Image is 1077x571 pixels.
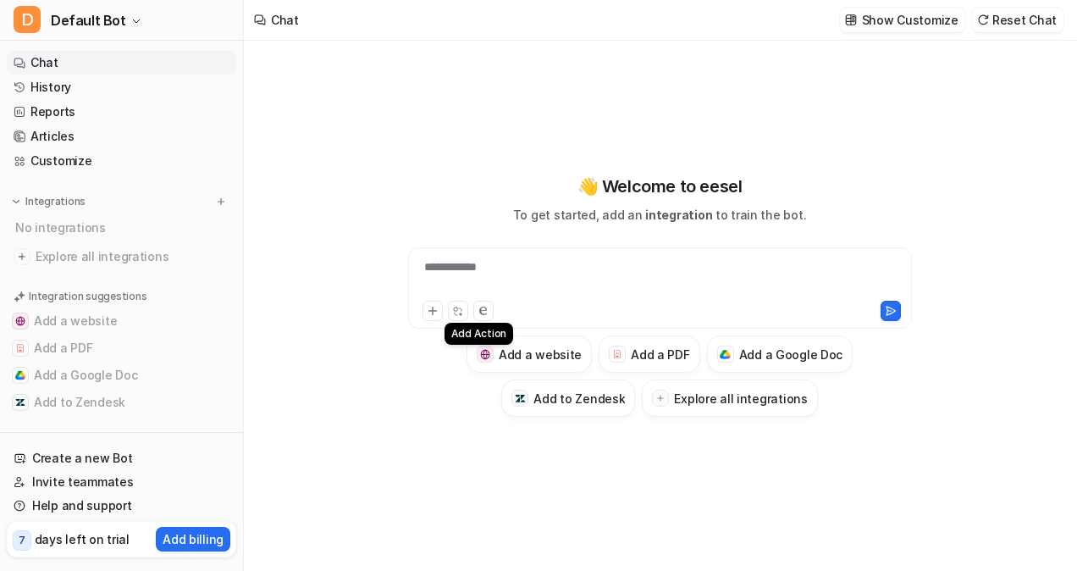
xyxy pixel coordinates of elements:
[739,346,843,363] h3: Add a Google Doc
[25,195,86,208] p: Integrations
[215,196,227,208] img: menu_add.svg
[19,533,25,548] p: 7
[15,316,25,326] img: Add a website
[14,248,30,265] img: explore all integrations
[35,530,130,548] p: days left on trial
[501,380,635,417] button: Add to ZendeskAdd to Zendesk
[7,100,236,124] a: Reports
[156,527,230,552] button: Add billing
[15,397,25,407] img: Add to Zendesk
[480,349,491,360] img: Add a website
[7,125,236,148] a: Articles
[577,174,743,199] p: 👋 Welcome to eesel
[467,335,592,373] button: Add a websiteAdd a website
[7,470,236,494] a: Invite teammates
[612,349,623,359] img: Add a PDF
[271,11,299,29] div: Chat
[163,530,224,548] p: Add billing
[445,323,514,345] div: Add Action
[840,8,965,32] button: Show Customize
[7,75,236,99] a: History
[499,346,582,363] h3: Add a website
[645,208,712,222] span: integration
[862,11,958,29] p: Show Customize
[10,196,22,208] img: expand menu
[972,8,1063,32] button: Reset Chat
[533,390,625,407] h3: Add to Zendesk
[977,14,989,26] img: reset
[513,206,806,224] p: To get started, add an to train the bot.
[707,335,853,373] button: Add a Google DocAdd a Google Doc
[36,243,229,270] span: Explore all integrations
[14,6,41,33] span: D
[631,346,689,363] h3: Add a PDF
[7,494,236,518] a: Help and support
[7,51,236,75] a: Chat
[599,335,699,373] button: Add a PDFAdd a PDF
[29,289,146,304] p: Integration suggestions
[7,389,236,416] button: Add to ZendeskAdd to Zendesk
[15,343,25,353] img: Add a PDF
[7,335,236,362] button: Add a PDFAdd a PDF
[7,149,236,173] a: Customize
[845,14,857,26] img: customize
[51,8,126,32] span: Default Bot
[10,213,236,241] div: No integrations
[642,380,817,417] button: Explore all integrations
[674,390,807,407] h3: Explore all integrations
[7,362,236,389] button: Add a Google DocAdd a Google Doc
[7,308,236,335] button: Add a websiteAdd a website
[7,446,236,470] a: Create a new Bot
[7,245,236,269] a: Explore all integrations
[7,193,91,210] button: Integrations
[15,370,25,380] img: Add a Google Doc
[515,393,526,404] img: Add to Zendesk
[720,350,731,360] img: Add a Google Doc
